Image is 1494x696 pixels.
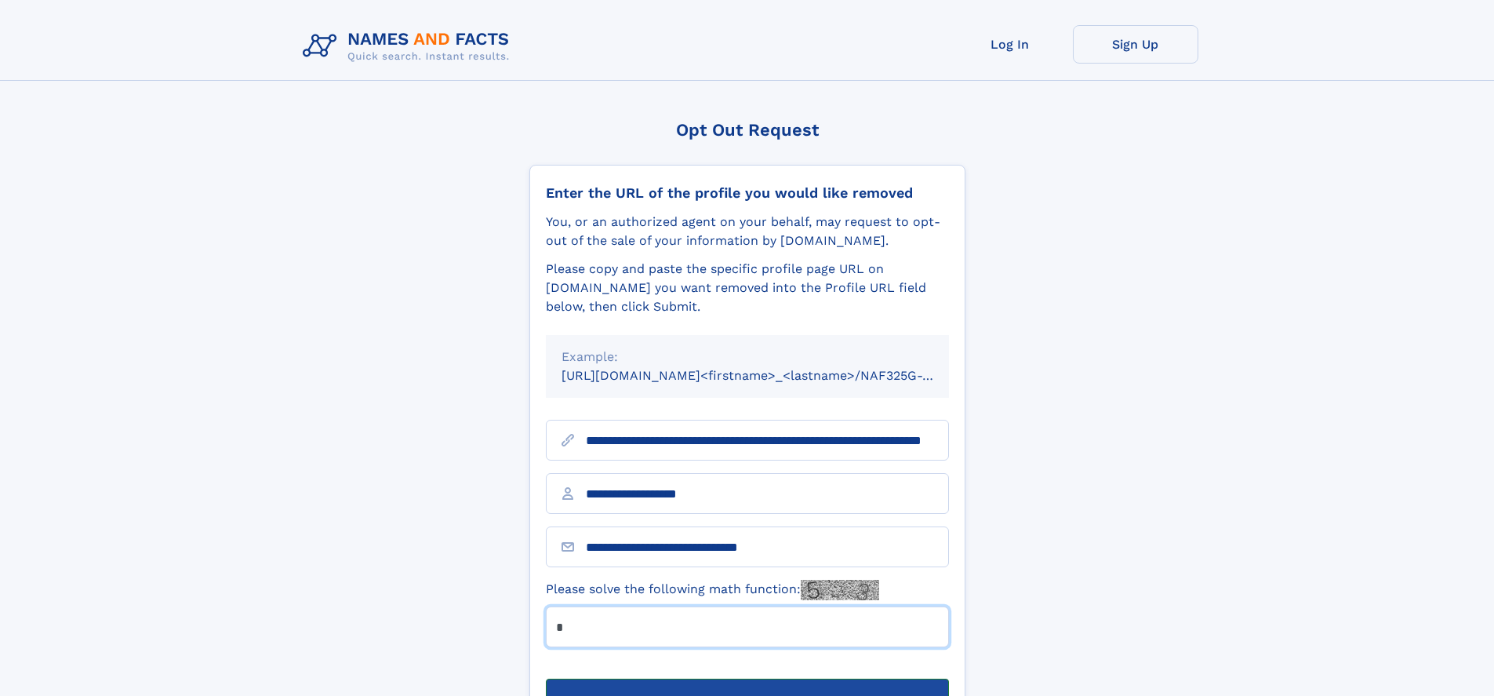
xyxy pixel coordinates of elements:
div: You, or an authorized agent on your behalf, may request to opt-out of the sale of your informatio... [546,213,949,250]
div: Opt Out Request [529,120,965,140]
div: Please copy and paste the specific profile page URL on [DOMAIN_NAME] you want removed into the Pr... [546,260,949,316]
a: Sign Up [1073,25,1198,64]
small: [URL][DOMAIN_NAME]<firstname>_<lastname>/NAF325G-xxxxxxxx [562,368,979,383]
div: Enter the URL of the profile you would like removed [546,184,949,202]
img: Logo Names and Facts [296,25,522,67]
label: Please solve the following math function: [546,580,879,600]
a: Log In [947,25,1073,64]
div: Example: [562,348,933,366]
